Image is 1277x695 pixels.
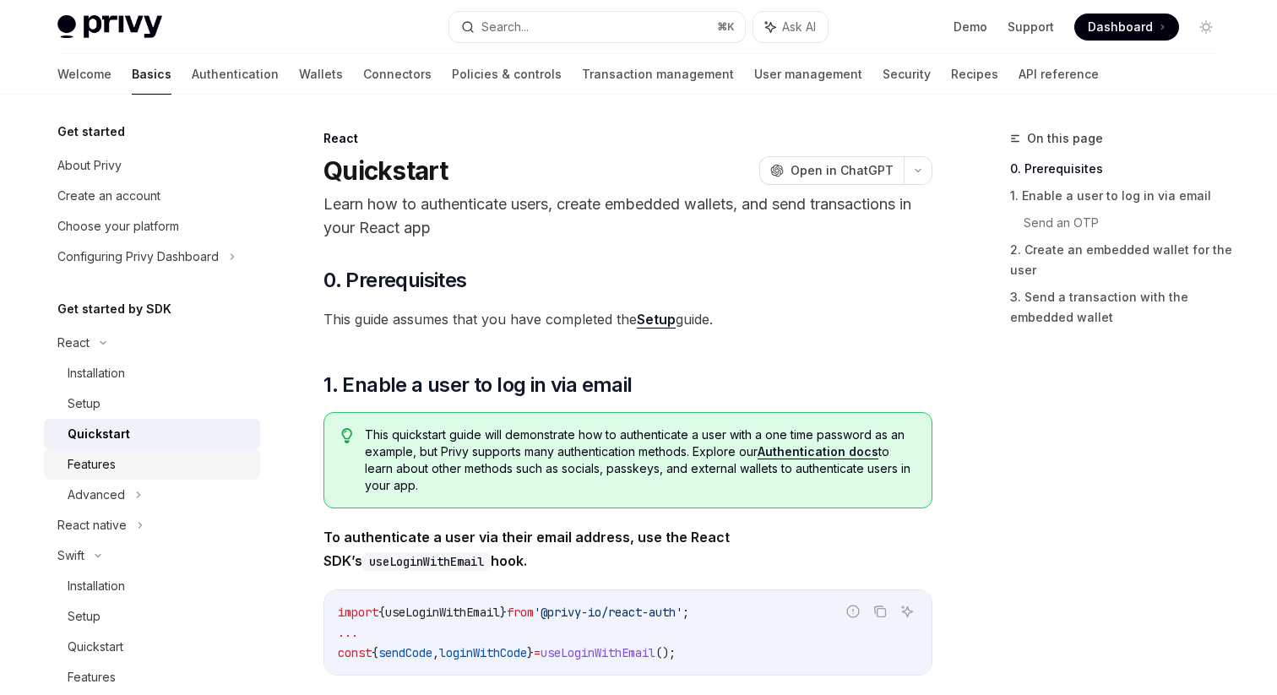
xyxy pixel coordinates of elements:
[791,162,894,179] span: Open in ChatGPT
[954,19,987,35] a: Demo
[68,606,101,627] div: Setup
[68,424,130,444] div: Quickstart
[1027,128,1103,149] span: On this page
[481,17,529,37] div: Search...
[57,216,179,236] div: Choose your platform
[1019,54,1099,95] a: API reference
[323,267,466,294] span: 0. Prerequisites
[323,307,932,331] span: This guide assumes that you have completed the guide.
[449,12,745,42] button: Search...⌘K
[132,54,171,95] a: Basics
[363,54,432,95] a: Connectors
[44,571,260,601] a: Installation
[365,426,915,494] span: This quickstart guide will demonstrate how to authenticate a user with a one time password as an ...
[44,601,260,632] a: Setup
[378,605,385,620] span: {
[1193,14,1220,41] button: Toggle dark mode
[341,428,353,443] svg: Tip
[842,600,864,622] button: Report incorrect code
[1010,284,1233,331] a: 3. Send a transaction with the embedded wallet
[57,333,90,353] div: React
[534,605,682,620] span: '@privy-io/react-auth'
[57,15,162,39] img: light logo
[896,600,918,622] button: Ask AI
[57,515,127,535] div: React native
[782,19,816,35] span: Ask AI
[338,605,378,620] span: import
[951,54,998,95] a: Recipes
[378,645,432,660] span: sendCode
[57,186,160,206] div: Create an account
[758,444,878,459] a: Authentication docs
[372,645,378,660] span: {
[44,358,260,388] a: Installation
[759,156,904,185] button: Open in ChatGPT
[323,193,932,240] p: Learn how to authenticate users, create embedded wallets, and send transactions in your React app
[323,155,448,186] h1: Quickstart
[1010,182,1233,209] a: 1. Enable a user to log in via email
[500,605,507,620] span: }
[57,247,219,267] div: Configuring Privy Dashboard
[869,600,891,622] button: Copy the contents from the code block
[44,181,260,211] a: Create an account
[1010,236,1233,284] a: 2. Create an embedded wallet for the user
[192,54,279,95] a: Authentication
[44,662,260,692] a: Features
[68,667,116,687] div: Features
[44,419,260,449] a: Quickstart
[682,605,689,620] span: ;
[1024,209,1233,236] a: Send an OTP
[57,54,111,95] a: Welcome
[44,632,260,662] a: Quickstart
[68,394,101,414] div: Setup
[323,372,632,399] span: 1. Enable a user to log in via email
[655,645,676,660] span: ();
[68,637,123,657] div: Quickstart
[717,20,735,34] span: ⌘ K
[57,546,84,566] div: Swift
[452,54,562,95] a: Policies & controls
[68,485,125,505] div: Advanced
[754,54,862,95] a: User management
[338,645,372,660] span: const
[362,552,491,571] code: useLoginWithEmail
[338,625,358,640] span: ...
[527,645,534,660] span: }
[534,645,541,660] span: =
[385,605,500,620] span: useLoginWithEmail
[57,122,125,142] h5: Get started
[541,645,655,660] span: useLoginWithEmail
[44,388,260,419] a: Setup
[44,150,260,181] a: About Privy
[68,363,125,383] div: Installation
[57,299,171,319] h5: Get started by SDK
[1008,19,1054,35] a: Support
[753,12,828,42] button: Ask AI
[432,645,439,660] span: ,
[883,54,931,95] a: Security
[1010,155,1233,182] a: 0. Prerequisites
[299,54,343,95] a: Wallets
[582,54,734,95] a: Transaction management
[1088,19,1153,35] span: Dashboard
[44,211,260,242] a: Choose your platform
[439,645,527,660] span: loginWithCode
[68,454,116,475] div: Features
[323,130,932,147] div: React
[507,605,534,620] span: from
[323,529,730,569] strong: To authenticate a user via their email address, use the React SDK’s hook.
[1074,14,1179,41] a: Dashboard
[44,449,260,480] a: Features
[637,311,676,328] a: Setup
[68,576,125,596] div: Installation
[57,155,122,176] div: About Privy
